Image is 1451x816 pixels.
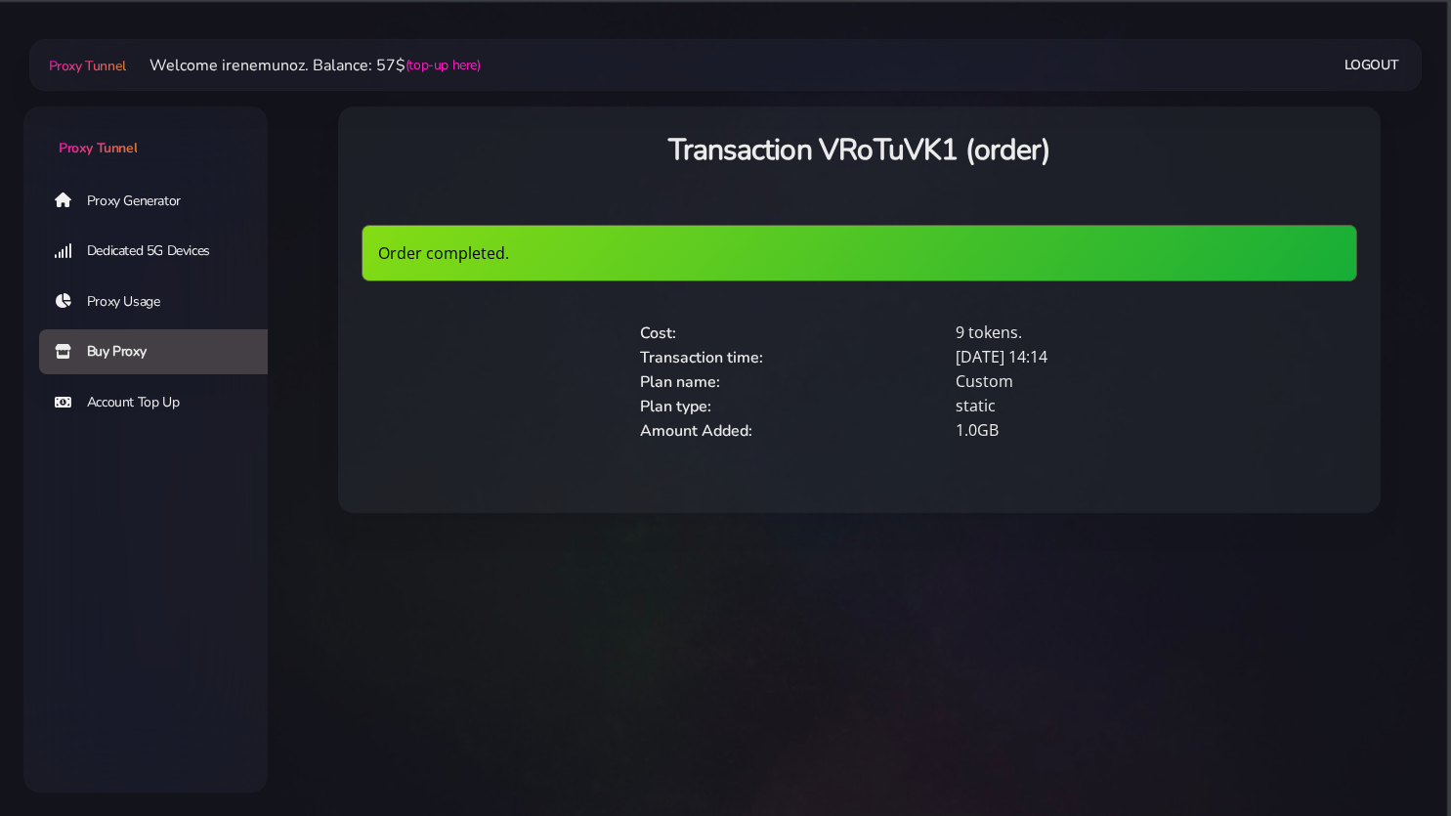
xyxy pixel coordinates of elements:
div: static [944,394,1260,418]
a: Proxy Generator [39,178,283,223]
span: Proxy Tunnel [49,57,126,75]
a: Logout [1344,47,1399,83]
a: Account Top Up [39,380,283,425]
div: 1.0GB [944,418,1260,443]
span: Plan type: [640,396,711,417]
div: Custom [944,369,1260,394]
li: Welcome irenemunoz. Balance: 57$ [126,54,481,77]
div: [DATE] 14:14 [944,345,1260,369]
div: 9 tokens. [944,321,1260,345]
a: Proxy Tunnel [45,50,126,81]
a: Proxy Tunnel [23,107,268,158]
iframe: Webchat Widget [1339,704,1427,792]
span: Transaction time: [640,347,763,368]
a: (top-up here) [405,55,481,75]
a: Proxy Usage [39,279,283,324]
span: Proxy Tunnel [59,139,137,157]
span: Cost: [640,322,676,344]
div: Order completed. [362,225,1357,281]
a: Dedicated 5G Devices [39,229,283,274]
a: Buy Proxy [39,329,283,374]
span: Amount Added: [640,420,752,442]
h3: Transaction VRoTuVK1 (order) [362,130,1357,170]
span: Plan name: [640,371,720,393]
